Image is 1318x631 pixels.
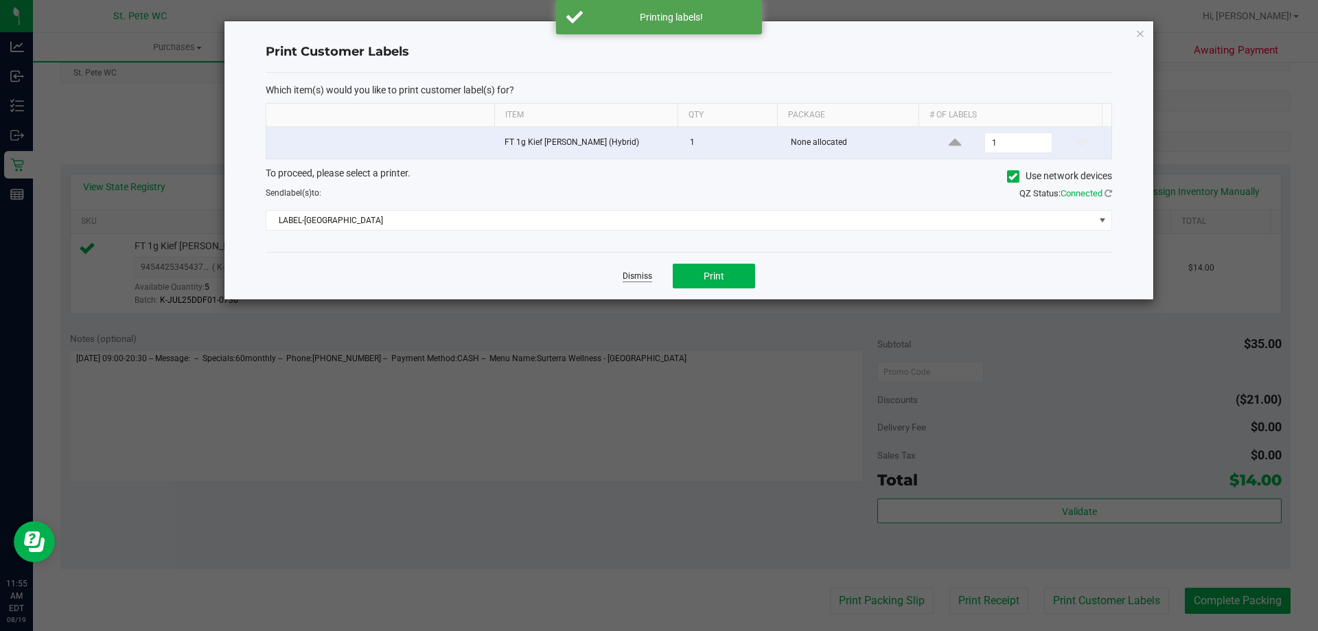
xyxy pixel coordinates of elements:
[494,104,678,127] th: Item
[1019,188,1112,198] span: QZ Status:
[623,271,652,282] a: Dismiss
[266,188,321,198] span: Send to:
[266,84,1112,96] p: Which item(s) would you like to print customer label(s) for?
[783,127,926,159] td: None allocated
[266,43,1112,61] h4: Print Customer Labels
[1061,188,1102,198] span: Connected
[704,271,724,282] span: Print
[678,104,777,127] th: Qty
[682,127,783,159] td: 1
[777,104,918,127] th: Package
[673,264,755,288] button: Print
[14,521,55,562] iframe: Resource center
[918,104,1102,127] th: # of labels
[590,10,752,24] div: Printing labels!
[1007,169,1112,183] label: Use network devices
[284,188,312,198] span: label(s)
[266,211,1094,230] span: LABEL-[GEOGRAPHIC_DATA]
[255,166,1122,187] div: To proceed, please select a printer.
[496,127,682,159] td: FT 1g Kief [PERSON_NAME] (Hybrid)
